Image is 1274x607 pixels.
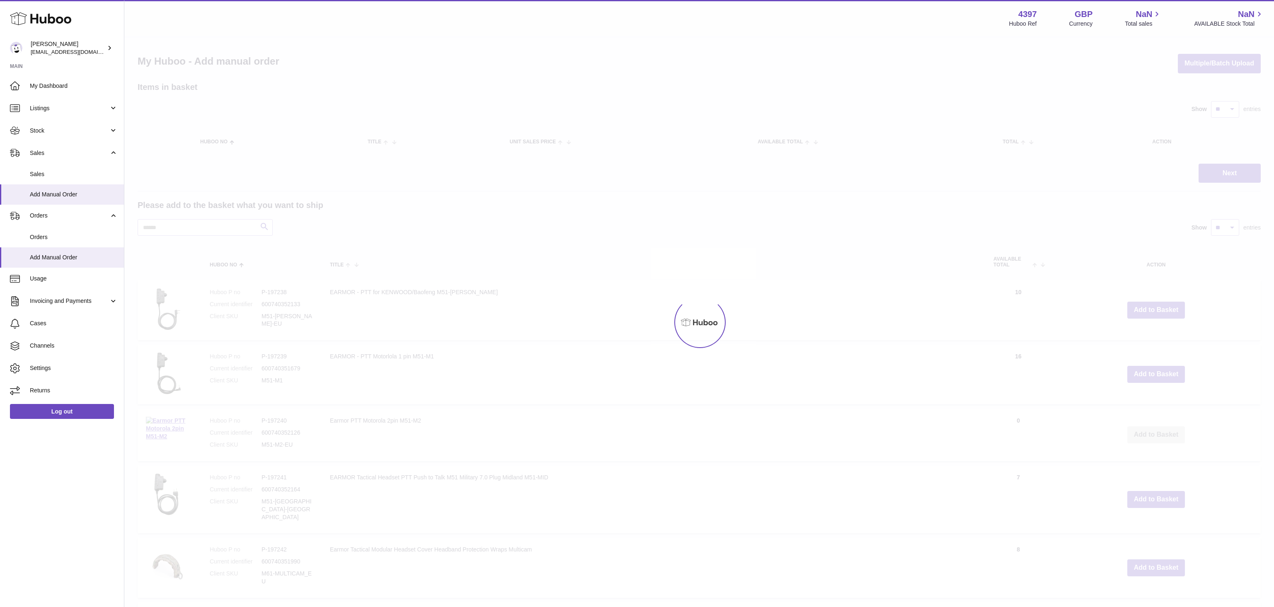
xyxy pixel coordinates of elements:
[30,297,109,305] span: Invoicing and Payments
[30,212,109,220] span: Orders
[1075,9,1092,20] strong: GBP
[30,149,109,157] span: Sales
[1194,20,1264,28] span: AVAILABLE Stock Total
[30,104,109,112] span: Listings
[30,275,118,283] span: Usage
[30,191,118,198] span: Add Manual Order
[30,364,118,372] span: Settings
[1125,20,1162,28] span: Total sales
[1009,20,1037,28] div: Huboo Ref
[30,170,118,178] span: Sales
[10,42,22,54] img: drumnnbass@gmail.com
[30,127,109,135] span: Stock
[1136,9,1152,20] span: NaN
[1069,20,1093,28] div: Currency
[30,233,118,241] span: Orders
[31,48,122,55] span: [EMAIL_ADDRESS][DOMAIN_NAME]
[1018,9,1037,20] strong: 4397
[30,254,118,261] span: Add Manual Order
[30,387,118,394] span: Returns
[1238,9,1255,20] span: NaN
[10,404,114,419] a: Log out
[1125,9,1162,28] a: NaN Total sales
[31,40,105,56] div: [PERSON_NAME]
[30,319,118,327] span: Cases
[1194,9,1264,28] a: NaN AVAILABLE Stock Total
[30,82,118,90] span: My Dashboard
[30,342,118,350] span: Channels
